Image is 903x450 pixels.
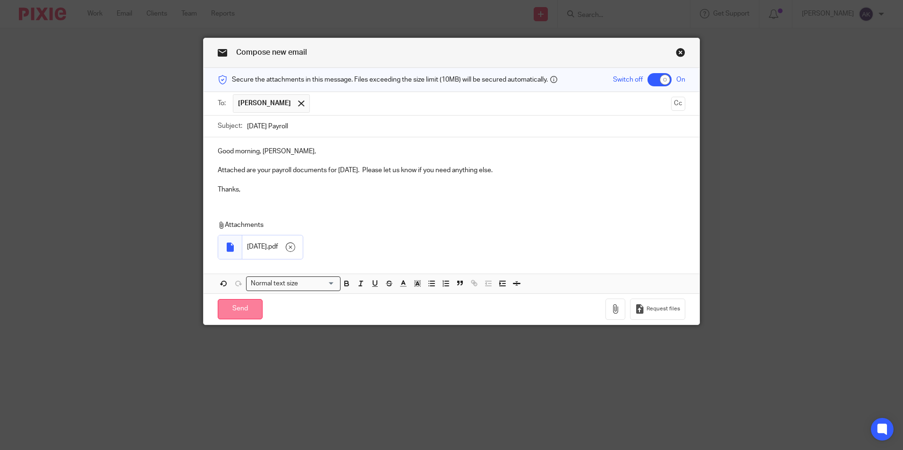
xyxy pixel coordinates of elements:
span: Request files [647,305,680,313]
span: Switch off [613,75,643,84]
input: Send [218,299,263,319]
span: Compose new email [236,49,307,56]
input: Search for option [301,279,335,289]
span: pdf [268,242,278,251]
p: Thanks, [218,185,685,194]
span: [DATE] [247,242,267,251]
a: Close this dialog window [676,48,685,60]
span: [PERSON_NAME] [238,99,291,108]
p: Attachments [218,220,672,230]
p: Attached are your payroll documents for [DATE]. Please let us know if you need anything else. [218,166,685,175]
span: Normal text size [248,279,300,289]
span: Secure the attachments in this message. Files exceeding the size limit (10MB) will be secured aut... [232,75,548,84]
label: To: [218,99,228,108]
div: Search for option [246,276,341,291]
button: Request files [630,299,685,320]
button: Cc [671,97,685,111]
div: . [242,235,303,259]
p: Good morning, [PERSON_NAME], [218,147,685,156]
label: Subject: [218,121,242,131]
span: On [676,75,685,84]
